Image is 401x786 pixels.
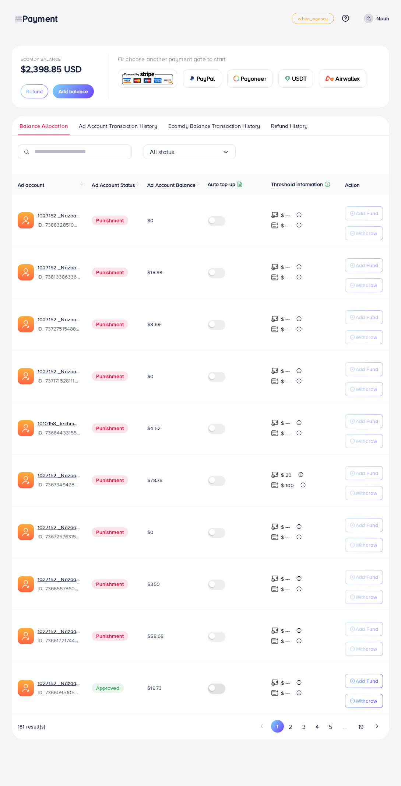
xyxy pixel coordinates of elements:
p: Add Fund [356,677,378,685]
p: $ --- [281,263,290,272]
img: top-up amount [271,273,279,281]
span: Punishment [92,631,128,641]
img: ic-ads-acc.e4c84228.svg [18,680,34,696]
img: ic-ads-acc.e4c84228.svg [18,316,34,332]
img: top-up amount [271,429,279,437]
p: $ --- [281,637,290,646]
span: Add balance [59,88,88,95]
p: $ --- [281,626,290,635]
span: $0 [147,217,154,224]
a: 1027152 _Nazaagency_0051 [38,576,80,583]
p: Withdraw [356,281,377,290]
span: Punishment [92,579,128,589]
span: Ad Account Status [92,181,135,189]
span: $0 [147,528,154,536]
p: Add Fund [356,521,378,530]
span: ID: 7366172174454882305 [38,637,80,644]
img: card [285,76,291,81]
div: <span class='underline'>1027152 _Nazaagency_019</span></br>7388328519014645761 [38,212,80,229]
span: $18.99 [147,269,162,276]
p: $ --- [281,419,290,427]
div: <span class='underline'>1027152 _Nazaagency_023</span></br>7381668633665093648 [38,264,80,281]
span: Punishment [92,475,128,485]
a: 1027152 _Nazaagency_007 [38,316,80,323]
img: ic-ads-acc.e4c84228.svg [18,576,34,592]
span: ID: 7371715281112170513 [38,377,80,384]
span: $78.78 [147,476,162,484]
p: Add Fund [356,625,378,633]
img: top-up amount [271,627,279,635]
div: <span class='underline'>1027152 _Nazaagency_007</span></br>7372751548805726224 [38,316,80,333]
p: Add Fund [356,261,378,270]
div: <span class='underline'>1010158_Techmanistan pk acc_1715599413927</span></br>7368443315504726017 [38,420,80,437]
a: cardPayoneer [227,69,272,88]
p: Withdraw [356,593,377,601]
img: top-up amount [271,315,279,323]
button: Go to next page [370,720,383,733]
p: $ --- [281,689,290,698]
a: card [118,70,177,88]
button: Go to page 1 [271,720,284,733]
button: Withdraw [345,642,383,656]
span: Punishment [92,216,128,225]
button: Add Fund [345,258,383,272]
span: ID: 7366095105679261697 [38,689,80,696]
ul: Pagination [256,720,383,734]
h3: Payment [22,13,63,24]
img: ic-ads-acc.e4c84228.svg [18,472,34,488]
button: Withdraw [345,538,383,552]
button: Add Fund [345,362,383,376]
a: 1027152 _Nazaagency_019 [38,212,80,219]
span: ID: 7366567860828749825 [38,585,80,592]
p: $ --- [281,367,290,375]
p: $ --- [281,585,290,594]
img: top-up amount [271,377,279,385]
button: Go to page 3 [297,720,310,734]
button: Add Fund [345,466,383,480]
span: Refund History [271,122,307,130]
input: Search for option [174,146,222,158]
button: Withdraw [345,486,383,500]
p: Withdraw [356,696,377,705]
img: top-up amount [271,367,279,375]
span: Refund [26,88,43,95]
div: <span class='underline'>1027152 _Nazaagency_003</span></br>7367949428067450896 [38,472,80,489]
p: Withdraw [356,229,377,238]
img: top-up amount [271,689,279,697]
div: <span class='underline'>1027152 _Nazaagency_0051</span></br>7366567860828749825 [38,576,80,593]
img: ic-ads-acc.e4c84228.svg [18,420,34,436]
span: All status [150,146,175,158]
button: Refund [21,84,48,98]
p: $ 20 [281,471,292,479]
span: $19.73 [147,684,162,692]
button: Withdraw [345,694,383,708]
a: cardUSDT [278,69,313,88]
a: 1027152 _Nazaagency_016 [38,524,80,531]
img: top-up amount [271,325,279,333]
button: Withdraw [345,226,383,240]
p: Withdraw [356,489,377,497]
p: $ --- [281,273,290,282]
p: Auto top-up [208,180,235,189]
p: $ --- [281,377,290,386]
div: <span class='underline'>1027152 _Nazaagency_018</span></br>7366172174454882305 [38,628,80,644]
span: $8.69 [147,321,161,328]
p: $ --- [281,533,290,542]
span: ID: 7388328519014645761 [38,221,80,228]
a: 1027152 _Nazaagency_018 [38,628,80,635]
div: <span class='underline'>1027152 _Nazaagency_04</span></br>7371715281112170513 [38,368,80,385]
button: Go to page 2 [284,720,297,734]
img: top-up amount [271,263,279,271]
p: Withdraw [356,644,377,653]
p: Add Fund [356,365,378,374]
img: top-up amount [271,211,279,219]
span: Ad Account Transaction History [79,122,157,130]
p: Withdraw [356,333,377,342]
span: Balance Allocation [20,122,68,130]
img: ic-ads-acc.e4c84228.svg [18,212,34,228]
img: card [325,76,334,81]
a: cardAirwallex [319,69,366,88]
button: Withdraw [345,434,383,448]
p: $ --- [281,523,290,531]
p: Add Fund [356,209,378,218]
